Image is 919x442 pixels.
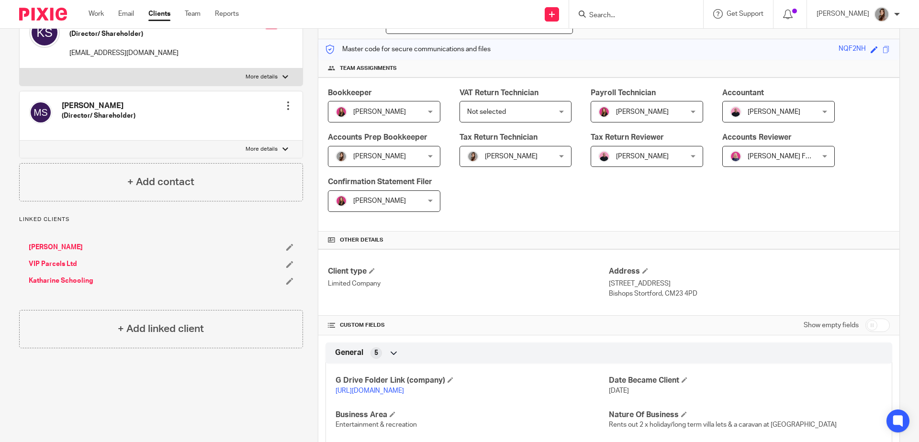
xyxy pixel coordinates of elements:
span: Other details [340,236,383,244]
span: Accounts Reviewer [722,133,792,141]
img: 22.png [467,151,479,162]
input: Search [588,11,674,20]
img: svg%3E [29,101,52,124]
img: svg%3E [29,17,60,48]
span: [DATE] [609,387,629,394]
a: VIP Parcels Ltd [29,259,77,269]
a: Reports [215,9,239,19]
span: [PERSON_NAME] [353,109,406,115]
a: [PERSON_NAME] [29,243,83,252]
p: Bishops Stortford, CM23 4PD [609,289,890,298]
p: [PERSON_NAME] [817,9,869,19]
label: Show empty fields [804,320,859,330]
h4: Nature Of Business [609,410,882,420]
span: Bookkeeper [328,89,372,97]
span: Not selected [467,109,506,115]
h4: + Add linked client [118,321,204,336]
img: Pixie [19,8,67,21]
span: Team assignments [340,65,397,72]
a: Email [118,9,134,19]
span: General [335,348,363,358]
span: [PERSON_NAME] [353,198,406,204]
span: [PERSON_NAME] [616,109,669,115]
span: [PERSON_NAME] FCCA [748,153,819,160]
span: Entertainment & recreation [336,421,417,428]
div: NQF2NH [839,44,866,55]
h4: G Drive Folder Link (company) [336,376,609,386]
span: [PERSON_NAME] [748,109,800,115]
img: Bio%20-%20Kemi%20.png [730,106,741,118]
h4: + Add contact [127,175,194,189]
span: [PERSON_NAME] [353,153,406,160]
p: Limited Company [328,279,609,288]
img: Cheryl%20Sharp%20FCCA.png [730,151,741,162]
p: Master code for secure communications and files [325,44,491,54]
img: 17.png [336,106,347,118]
h4: CUSTOM FIELDS [328,321,609,329]
span: Payroll Technician [591,89,656,97]
h4: Client type [328,266,609,276]
h4: Business Area [336,410,609,420]
span: Tax Return Technician [459,133,538,141]
span: Accountant [722,89,764,97]
span: [PERSON_NAME] [616,153,669,160]
h4: Date Became Client [609,376,882,386]
span: Get Support [727,11,763,17]
a: [URL][DOMAIN_NAME] [336,387,404,394]
img: 17.png [336,195,347,207]
img: Bio%20-%20Kemi%20.png [598,151,610,162]
p: More details [246,73,278,81]
a: Team [185,9,201,19]
span: Tax Return Reviewer [591,133,664,141]
img: 22.png [336,151,347,162]
h4: [PERSON_NAME] [62,101,135,111]
span: 5 [374,348,378,358]
p: Linked clients [19,216,303,223]
h5: (Director/ Shareholder) [69,29,179,39]
span: VAT Return Technician [459,89,538,97]
img: 22.png [874,7,889,22]
img: 17.png [598,106,610,118]
a: Work [89,9,104,19]
p: More details [246,145,278,153]
span: Rents out 2 x holiday/long term villa lets & a caravan at [GEOGRAPHIC_DATA] [609,421,837,428]
span: [PERSON_NAME] [485,153,538,160]
p: [STREET_ADDRESS] [609,279,890,288]
p: [EMAIL_ADDRESS][DOMAIN_NAME] [69,48,179,58]
a: Katharine Schooling [29,276,93,286]
h4: Address [609,266,890,276]
span: Confirmation Statement Filer [328,178,432,186]
a: Clients [148,9,170,19]
span: Accounts Prep Bookkeeper [328,133,427,141]
h5: (Director/ Shareholder) [62,111,135,121]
